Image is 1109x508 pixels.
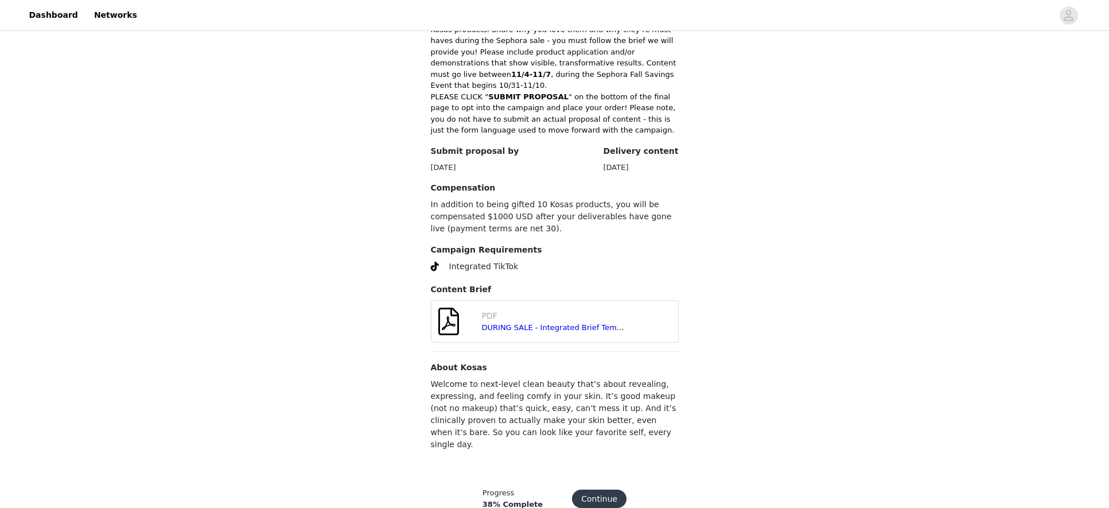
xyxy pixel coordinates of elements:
div: avatar [1063,6,1074,25]
div: [DATE] [604,162,679,173]
a: Dashboard [22,2,85,28]
h4: Compensation [431,182,679,194]
strong: 11/4-11/7 [511,70,551,79]
a: DURING SALE - Integrated Brief Template_ Sephora BI Fall 2025 - FINAL (1).pdf [482,323,775,332]
h4: About Kosas [431,362,679,374]
span: Integrated TikTok [449,262,519,271]
span: PDF [482,311,497,320]
h4: Submit proposal by [431,145,519,157]
p: Welcome to next-level clean beauty that’s about revealing, expressing, and feeling comfy in your ... [431,378,679,451]
h4: Delivery content [604,145,679,157]
p: In addition to being gifted 10 Kosas products, you will be compensated $1000 USD after your deliv... [431,199,679,235]
div: [DATE] [431,162,519,173]
h4: Content Brief [431,284,679,296]
button: Continue [572,490,627,508]
a: Networks [87,2,144,28]
p: PLEASE CLICK " " on the bottom of the final page to opt into the campaign and place your order! P... [431,91,679,136]
p: : Post one non-dedicated TikTok featuring at least two Kosas products. Share why you love them an... [431,13,679,91]
div: Progress [482,487,543,499]
h4: Campaign Requirements [431,244,679,256]
strong: SUBMIT PROPOSAL [488,92,569,101]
